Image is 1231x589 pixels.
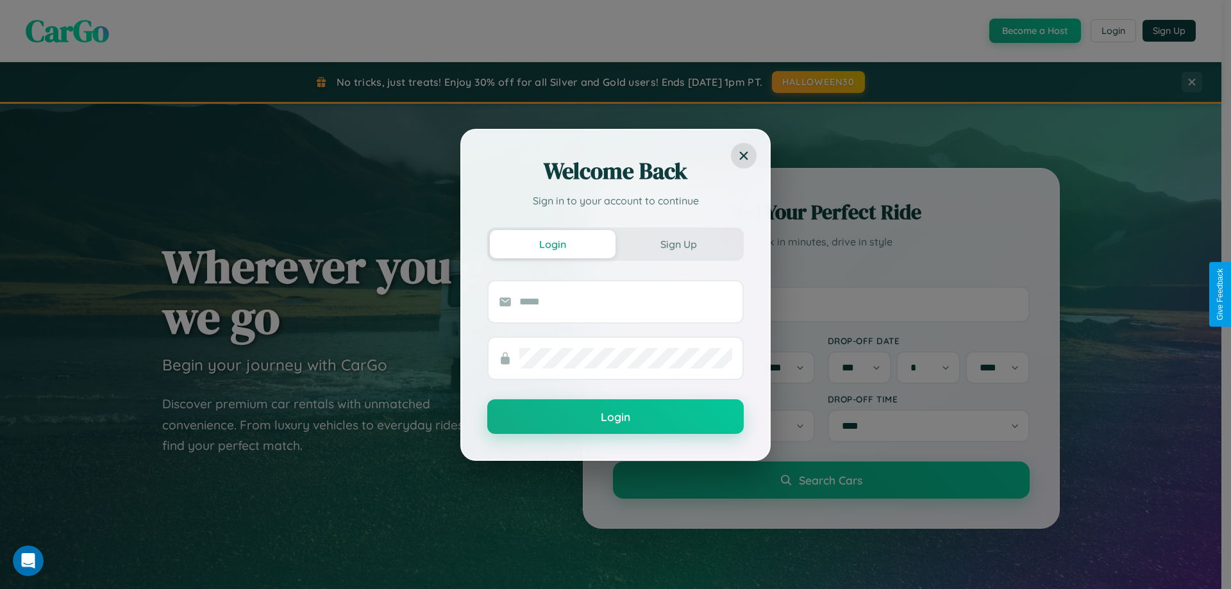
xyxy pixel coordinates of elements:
[13,545,44,576] iframe: Intercom live chat
[1216,269,1225,320] div: Give Feedback
[487,399,744,434] button: Login
[487,193,744,208] p: Sign in to your account to continue
[487,156,744,187] h2: Welcome Back
[490,230,615,258] button: Login
[615,230,741,258] button: Sign Up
